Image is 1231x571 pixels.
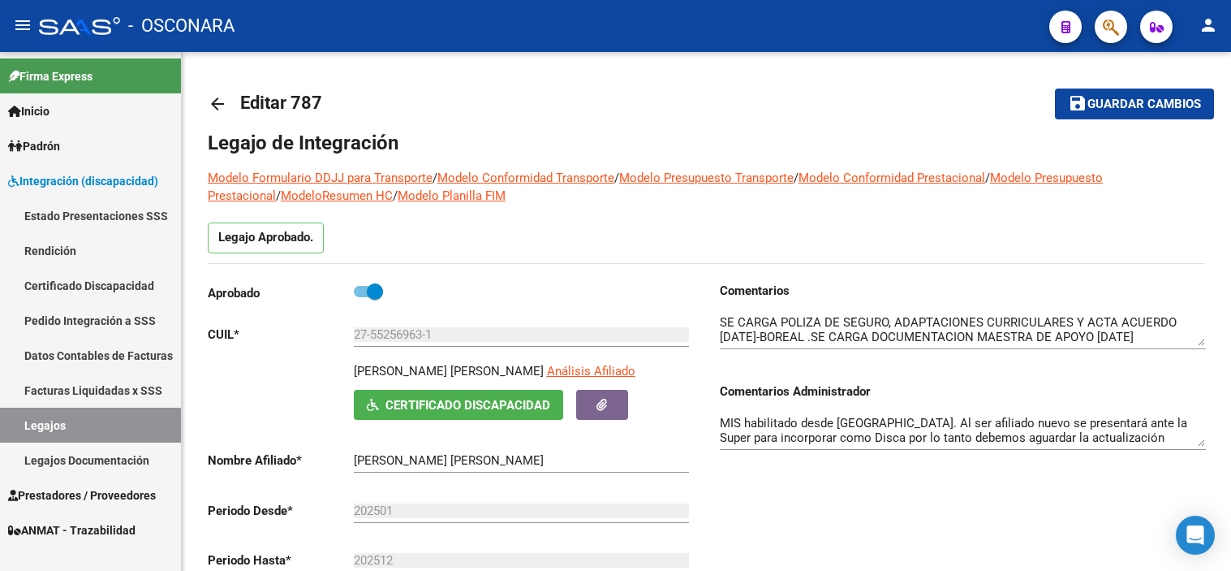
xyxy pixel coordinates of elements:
[8,137,60,155] span: Padrón
[1087,97,1201,112] span: Guardar cambios
[1176,516,1215,555] div: Open Intercom Messenger
[720,282,1206,300] h3: Comentarios
[8,487,156,504] span: Prestadores / Proveedores
[8,172,158,190] span: Integración (discapacidad)
[547,364,635,379] span: Análisis Afiliado
[128,8,235,44] span: - OSCONARA
[240,93,322,113] span: Editar 787
[208,452,354,469] p: Nombre Afiliado
[619,171,794,185] a: Modelo Presupuesto Transporte
[437,171,614,185] a: Modelo Conformidad Transporte
[720,383,1206,400] h3: Comentarios Administrador
[8,521,136,539] span: ANMAT - Trazabilidad
[798,171,985,185] a: Modelo Conformidad Prestacional
[208,171,433,185] a: Modelo Formulario DDJJ para Transporte
[398,188,506,203] a: Modelo Planilla FIM
[208,284,354,302] p: Aprobado
[208,326,354,344] p: CUIL
[8,67,93,85] span: Firma Express
[208,130,1205,156] h1: Legajo de Integración
[208,502,354,520] p: Periodo Desde
[208,223,324,253] p: Legajo Aprobado.
[208,94,227,114] mat-icon: arrow_back
[8,102,49,120] span: Inicio
[1068,93,1087,113] mat-icon: save
[281,188,393,203] a: ModeloResumen HC
[1199,15,1218,35] mat-icon: person
[354,390,563,420] button: Certificado Discapacidad
[354,362,544,380] p: [PERSON_NAME] [PERSON_NAME]
[13,15,32,35] mat-icon: menu
[208,552,354,569] p: Periodo Hasta
[385,398,550,413] span: Certificado Discapacidad
[1055,89,1214,119] button: Guardar cambios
